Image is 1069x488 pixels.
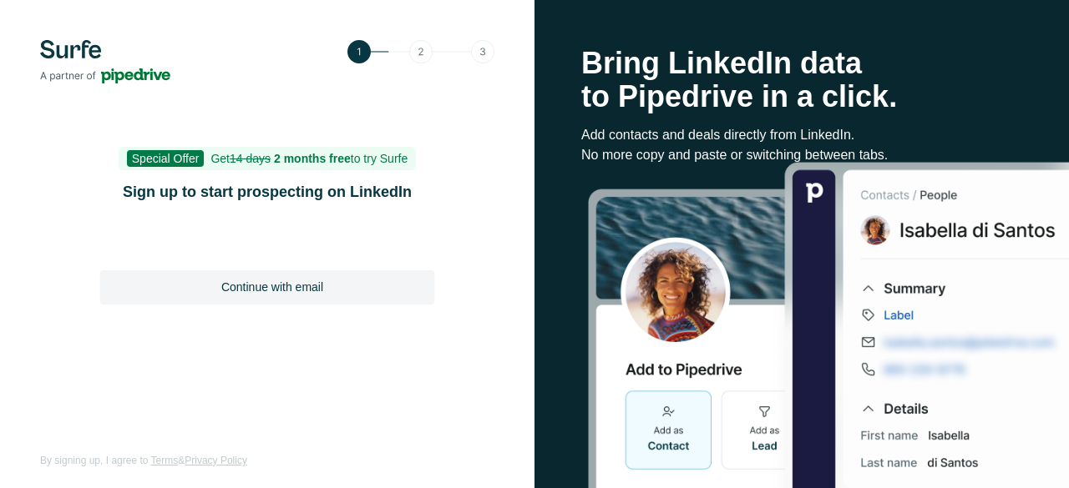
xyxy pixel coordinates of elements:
a: Terms [151,455,179,466]
img: Surfe's logo [40,40,170,83]
p: Add contacts and deals directly from LinkedIn. [581,125,1022,145]
img: Step 1 [347,40,494,63]
s: 14 days [230,152,271,165]
span: Special Offer [127,150,205,167]
span: By signing up, I agree to [40,455,148,466]
p: No more copy and paste or switching between tabs. [581,145,1022,165]
span: Get to try Surfe [210,152,408,165]
span: Continue with email [221,279,323,295]
h1: Sign up to start prospecting on LinkedIn [100,180,434,204]
img: Surfe Stock Photo - Selling good vibes [588,161,1069,488]
b: 2 months free [274,152,351,165]
span: & [178,455,185,466]
iframe: Sign in with Google Button [92,225,443,262]
a: Privacy Policy [185,455,247,466]
h1: Bring LinkedIn data to Pipedrive in a click. [581,47,1022,113]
